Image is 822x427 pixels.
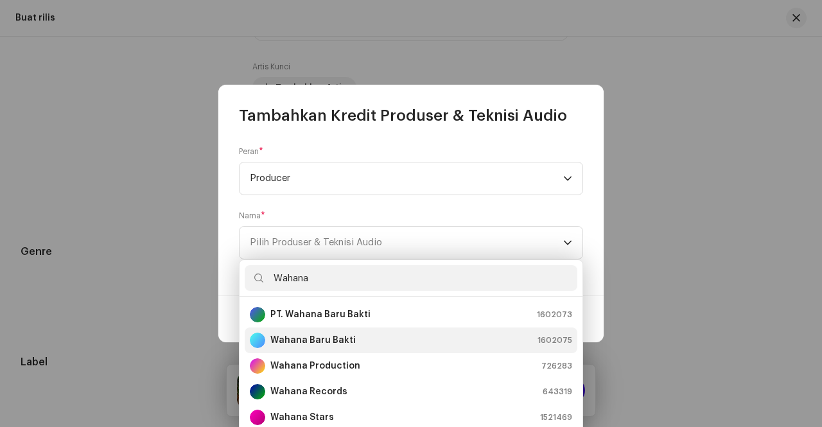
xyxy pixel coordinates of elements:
[239,146,263,157] label: Peran
[245,353,577,379] li: Wahana Production
[537,308,572,321] span: 1602073
[250,162,563,195] span: Producer
[270,334,356,347] strong: Wahana Baru Bakti
[540,411,572,424] span: 1521469
[270,411,334,424] strong: Wahana Stars
[250,227,563,259] span: Pilih Produser & Teknisi Audio
[270,385,347,398] strong: Wahana Records
[563,162,572,195] div: dropdown trigger
[239,105,567,126] span: Tambahkan Kredit Produser & Teknisi Audio
[541,360,572,372] span: 726283
[270,308,371,321] strong: PT. Wahana Baru Bakti
[270,360,360,372] strong: Wahana Production
[538,334,572,347] span: 1602075
[245,379,577,405] li: Wahana Records
[563,227,572,259] div: dropdown trigger
[245,302,577,327] li: PT. Wahana Baru Bakti
[543,385,572,398] span: 643319
[245,327,577,353] li: Wahana Baru Bakti
[239,211,265,221] label: Nama
[250,238,382,247] span: Pilih Produser & Teknisi Audio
